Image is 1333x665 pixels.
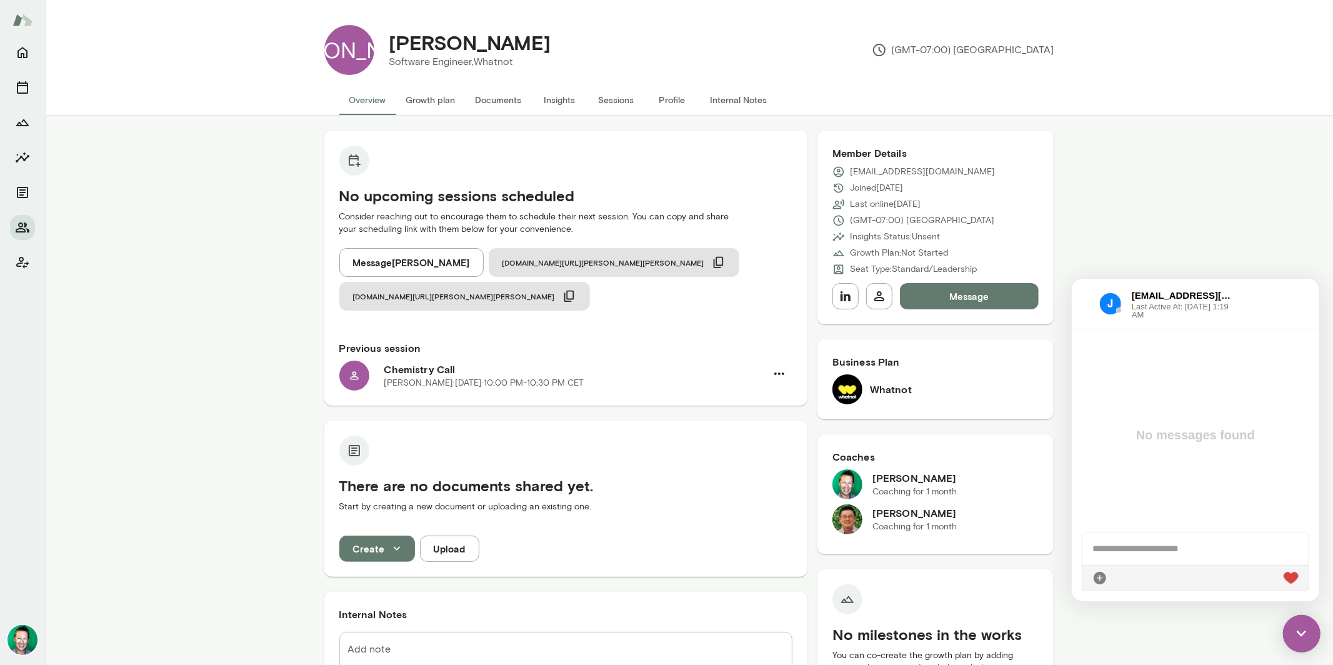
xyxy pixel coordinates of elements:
button: [DOMAIN_NAME][URL][PERSON_NAME][PERSON_NAME] [339,282,590,311]
p: [EMAIL_ADDRESS][DOMAIN_NAME] [850,166,995,178]
span: Last Active At: [DATE] 1:19 AM [60,24,165,40]
p: Coaching for 1 month [872,486,957,498]
img: heart [212,293,227,306]
p: Coaching for 1 month [872,521,957,533]
p: Consider reaching out to encourage them to schedule their next session. You can copy and share yo... [339,211,792,236]
p: Software Engineer, Whatnot [389,54,551,69]
button: Sessions [588,85,644,115]
span: [DOMAIN_NAME][URL][PERSON_NAME][PERSON_NAME] [353,291,555,301]
button: Sessions [10,75,35,100]
p: [PERSON_NAME] · [DATE] · 10:00 PM-10:30 PM CET [384,377,584,389]
img: Brian Lawrence [832,469,862,499]
button: Client app [10,250,35,275]
p: (GMT-07:00) [GEOGRAPHIC_DATA] [872,42,1054,57]
div: Live Reaction [212,292,227,307]
button: Message [900,283,1039,309]
button: Documents [466,85,532,115]
button: Insights [532,85,588,115]
button: [DOMAIN_NAME][URL][PERSON_NAME][PERSON_NAME] [489,248,739,277]
p: Growth Plan: Not Started [850,247,948,259]
h6: Previous session [339,341,792,356]
p: (GMT-07:00) [GEOGRAPHIC_DATA] [850,214,994,227]
h6: Whatnot [870,382,912,397]
button: Upload [420,536,479,562]
h6: Business Plan [832,354,1039,369]
button: Growth Plan [10,110,35,135]
img: data:image/png;base64,iVBORw0KGgoAAAANSUhEUgAAAMgAAADICAYAAACtWK6eAAAKDUlEQVR4AeycWcxcYxjHn5n5rE1... [27,14,50,36]
button: Home [10,40,35,65]
button: Members [10,215,35,240]
h6: Coaches [832,449,1039,464]
img: Brandon Chinn [832,504,862,534]
button: Insights [10,145,35,170]
h5: No upcoming sessions scheduled [339,186,792,206]
h6: Internal Notes [339,607,792,622]
button: Create [339,536,415,562]
span: [DOMAIN_NAME][URL][PERSON_NAME][PERSON_NAME] [502,257,704,267]
button: Growth plan [396,85,466,115]
div: [PERSON_NAME] [324,25,374,75]
h5: There are no documents shared yet. [339,476,792,496]
div: Attach [21,292,36,307]
h6: [PERSON_NAME] [872,471,957,486]
img: Mento [12,8,32,32]
button: Profile [644,85,701,115]
p: Start by creating a new document or uploading an existing one. [339,501,792,513]
img: Brian Lawrence [7,625,37,655]
h5: No milestones in the works [832,624,1039,644]
p: Insights Status: Unsent [850,231,940,243]
h6: Member Details [832,146,1039,161]
h4: [PERSON_NAME] [389,31,551,54]
button: Overview [339,85,396,115]
button: Message[PERSON_NAME] [339,248,484,277]
button: Documents [10,180,35,205]
h6: Chemistry Call [384,362,766,377]
p: Joined [DATE] [850,182,903,194]
h6: [PERSON_NAME] [872,506,957,521]
button: Internal Notes [701,85,777,115]
p: Last online [DATE] [850,198,921,211]
h6: [EMAIL_ADDRESS][DOMAIN_NAME] [60,10,165,24]
p: Seat Type: Standard/Leadership [850,263,977,276]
